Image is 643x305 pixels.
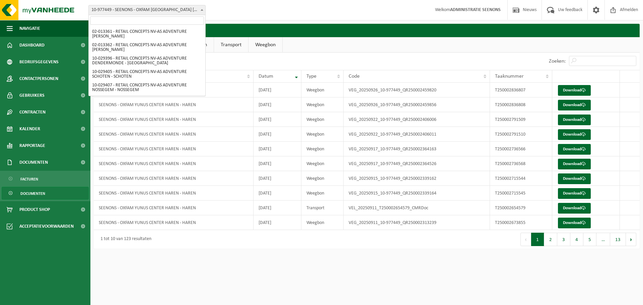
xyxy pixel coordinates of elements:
button: Previous [520,233,531,246]
span: Contactpersonen [19,70,58,87]
a: Facturen [2,172,89,185]
td: SEENONS - OXFAM YUNUS CENTER HAREN - HAREN [94,201,254,215]
td: Weegbon [301,83,344,97]
div: 1 tot 10 van 123 resultaten [97,233,151,245]
td: VEG_20250922_10-977449_QR250002406011 [344,127,490,142]
button: Next [626,233,636,246]
button: 1 [531,233,544,246]
td: VEG_20250922_10-977449_QR250002406006 [344,112,490,127]
td: [DATE] [254,97,301,112]
a: Download [558,188,591,199]
td: T250002836808 [490,97,552,112]
td: VEG_20250915_10-977449_QR250002339162 [344,171,490,186]
td: VEL_20250911_T250002654579_CMRDoc [344,201,490,215]
td: [DATE] [254,83,301,97]
span: Acceptatievoorwaarden [19,218,74,235]
span: Contracten [19,104,46,121]
td: VEG_20250926_10-977449_QR250002459856 [344,97,490,112]
span: … [596,233,610,246]
span: Product Shop [19,201,50,218]
span: Code [349,74,360,79]
td: SEENONS - OXFAM YUNUS CENTER HAREN - HAREN [94,142,254,156]
button: 4 [570,233,583,246]
td: T250002736568 [490,156,552,171]
td: T250002836807 [490,83,552,97]
a: Download [558,173,591,184]
label: Zoeken: [549,59,566,64]
li: 10-029407 - RETAIL CONCEPTS NV-AS ADVENTURE NOSSEGEM - NOSSEGEM [90,81,204,94]
span: Documenten [20,187,45,200]
span: 10-977449 - SEENONS - OXFAM YUNUS CENTER HAREN - HAREN [89,5,205,15]
button: 2 [544,233,557,246]
a: Download [558,85,591,96]
button: 5 [583,233,596,246]
td: VEG_20250911_10-977449_QR250002313239 [344,215,490,230]
td: Weegbon [301,127,344,142]
strong: ADMINISTRATIE SEENONS [450,7,501,12]
a: Download [558,100,591,110]
span: 10-977449 - SEENONS - OXFAM YUNUS CENTER HAREN - HAREN [88,5,206,15]
td: SEENONS - OXFAM YUNUS CENTER HAREN - HAREN [94,127,254,142]
td: [DATE] [254,112,301,127]
span: Documenten [19,154,48,171]
span: Bedrijfsgegevens [19,54,59,70]
td: [DATE] [254,142,301,156]
td: [DATE] [254,201,301,215]
td: VEG_20250917_10-977449_QR250002364526 [344,156,490,171]
a: Weegbon [248,37,282,53]
td: Transport [301,201,344,215]
li: 10-029405 - RETAIL CONCEPTS NV-AS ADVENTURE SCHOTEN - SCHOTEN [90,68,204,81]
td: Weegbon [301,97,344,112]
span: Kalender [19,121,40,137]
a: Download [558,203,591,214]
a: Download [558,115,591,125]
span: Datum [259,74,273,79]
h2: Documenten [94,24,640,37]
td: [DATE] [254,171,301,186]
span: Taaknummer [495,74,524,79]
td: T250002715545 [490,186,552,201]
td: Weegbon [301,112,344,127]
a: Documenten [2,187,89,200]
button: 3 [557,233,570,246]
td: Weegbon [301,186,344,201]
span: Navigatie [19,20,40,37]
td: VEG_20250926_10-977449_QR250002459820 [344,83,490,97]
td: SEENONS - OXFAM YUNUS CENTER HAREN - HAREN [94,171,254,186]
td: [DATE] [254,215,301,230]
td: SEENONS - OXFAM YUNUS CENTER HAREN - HAREN [94,186,254,201]
span: Dashboard [19,37,45,54]
a: Download [558,144,591,155]
td: [DATE] [254,186,301,201]
span: Rapportage [19,137,45,154]
td: SEENONS - OXFAM YUNUS CENTER HAREN - HAREN [94,112,254,127]
li: 02-013362 - RETAIL CONCEPTS NV-AS ADVENTURE [PERSON_NAME] [90,41,204,54]
td: T250002736566 [490,142,552,156]
td: SEENONS - OXFAM YUNUS CENTER HAREN - HAREN [94,97,254,112]
span: Gebruikers [19,87,45,104]
td: Weegbon [301,156,344,171]
span: Facturen [20,173,38,185]
a: Download [558,129,591,140]
td: SEENONS - OXFAM YUNUS CENTER HAREN - HAREN [94,215,254,230]
span: Type [306,74,316,79]
td: T250002654579 [490,201,552,215]
li: 10-029396 - RETAIL CONCEPTS NV-AS ADVENTURE DENDERMONDE - [GEOGRAPHIC_DATA] [90,54,204,68]
td: SEENONS - OXFAM YUNUS CENTER HAREN - HAREN [94,156,254,171]
a: Download [558,159,591,169]
td: T250002715544 [490,171,552,186]
td: Weegbon [301,215,344,230]
td: Weegbon [301,171,344,186]
td: Weegbon [301,142,344,156]
td: VEG_20250917_10-977449_QR250002364163 [344,142,490,156]
a: Transport [214,37,248,53]
td: T250002673855 [490,215,552,230]
td: T250002791510 [490,127,552,142]
td: VEG_20250915_10-977449_QR250002339164 [344,186,490,201]
a: Download [558,218,591,228]
td: T250002791509 [490,112,552,127]
li: 02-013361 - RETAIL CONCEPTS NV-AS ADVENTURE [PERSON_NAME] [90,27,204,41]
button: 13 [610,233,626,246]
td: [DATE] [254,156,301,171]
td: [DATE] [254,127,301,142]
